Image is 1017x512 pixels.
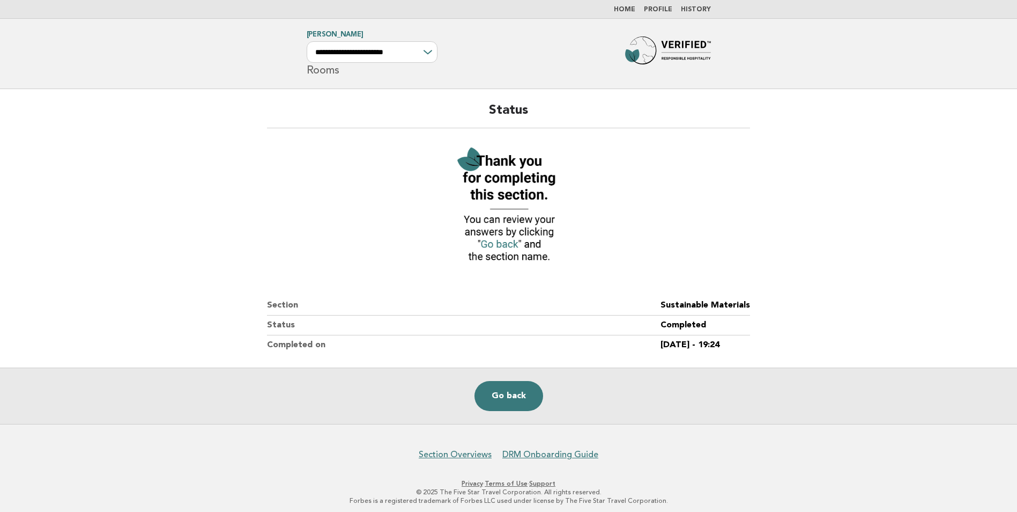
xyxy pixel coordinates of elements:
h1: Rooms [307,32,437,76]
img: Verified [449,141,567,270]
p: © 2025 The Five Star Travel Corporation. All rights reserved. [181,488,837,496]
p: · · [181,479,837,488]
a: Go back [474,381,543,411]
a: Home [614,6,635,13]
a: History [681,6,711,13]
p: Forbes is a registered trademark of Forbes LLC used under license by The Five Star Travel Corpora... [181,496,837,505]
a: DRM Onboarding Guide [502,449,598,460]
a: Support [529,480,555,487]
dd: [DATE] - 19:24 [660,335,750,355]
a: [PERSON_NAME] [307,31,363,38]
a: Section Overviews [419,449,492,460]
dt: Completed on [267,335,660,355]
dd: Sustainable Materials [660,296,750,316]
a: Terms of Use [485,480,528,487]
a: Profile [644,6,672,13]
h2: Status [267,102,750,128]
dt: Section [267,296,660,316]
a: Privacy [462,480,483,487]
dd: Completed [660,316,750,335]
img: Forbes Travel Guide [625,36,711,71]
dt: Status [267,316,660,335]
